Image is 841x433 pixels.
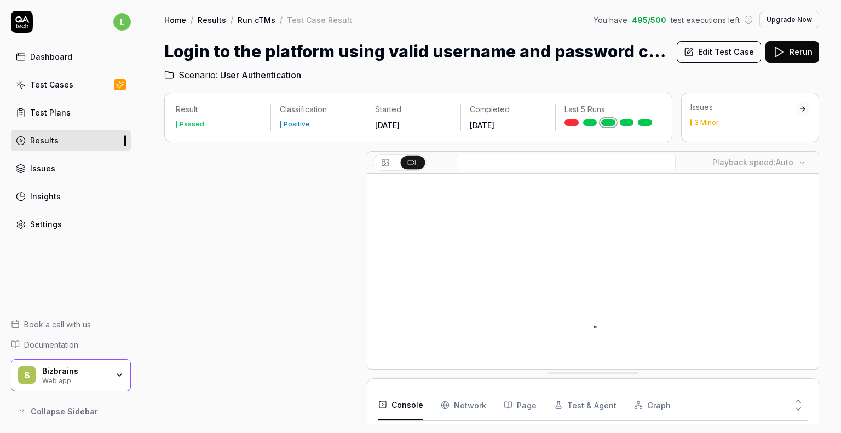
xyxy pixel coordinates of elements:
div: Issues [30,163,55,174]
a: Issues [11,158,131,179]
a: Dashboard [11,46,131,67]
div: Bizbrains [42,366,108,376]
a: Run cTMs [238,14,275,25]
span: Scenario: [176,68,218,82]
button: Page [504,390,537,420]
div: / [191,14,193,25]
button: Test & Agent [554,390,617,420]
div: Positive [284,121,310,128]
a: Results [198,14,226,25]
div: Test Cases [30,79,73,90]
div: Issues [690,102,796,113]
a: Documentation [11,339,131,350]
div: Web app [42,376,108,384]
div: Dashboard [30,51,72,62]
div: Insights [30,190,61,202]
a: Scenario:User Authentication [164,68,301,82]
button: Network [441,390,486,420]
p: Classification [280,104,356,115]
div: Test Case Result [287,14,352,25]
button: Rerun [765,41,819,63]
button: Console [378,390,423,420]
span: Documentation [24,339,78,350]
div: / [231,14,233,25]
span: Book a call with us [24,319,91,330]
p: Last 5 Runs [564,104,652,115]
time: [DATE] [470,120,494,130]
p: Started [375,104,452,115]
button: Collapse Sidebar [11,400,131,422]
button: BBizbrainsWeb app [11,359,131,392]
div: Settings [30,218,62,230]
a: Test Cases [11,74,131,95]
div: Results [30,135,59,146]
a: Results [11,130,131,151]
button: Graph [634,390,671,420]
button: l [113,11,131,33]
a: Test Plans [11,102,131,123]
p: Completed [470,104,546,115]
span: You have [594,14,627,26]
a: Home [164,14,186,25]
span: test executions left [671,14,740,26]
time: [DATE] [375,120,400,130]
h1: Login to the platform using valid username and password credentials [164,39,668,64]
div: Playback speed: [712,157,793,168]
div: / [280,14,283,25]
span: l [113,13,131,31]
a: Insights [11,186,131,207]
button: Upgrade Now [759,11,819,28]
p: Result [176,104,262,115]
div: Test Plans [30,107,71,118]
div: Passed [180,121,204,128]
span: 495 / 500 [632,14,666,26]
button: Edit Test Case [677,41,761,63]
a: Settings [11,213,131,235]
span: B [18,366,36,384]
span: Collapse Sidebar [31,406,98,417]
span: User Authentication [220,68,301,82]
div: 3 Minor [694,119,719,126]
a: Book a call with us [11,319,131,330]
